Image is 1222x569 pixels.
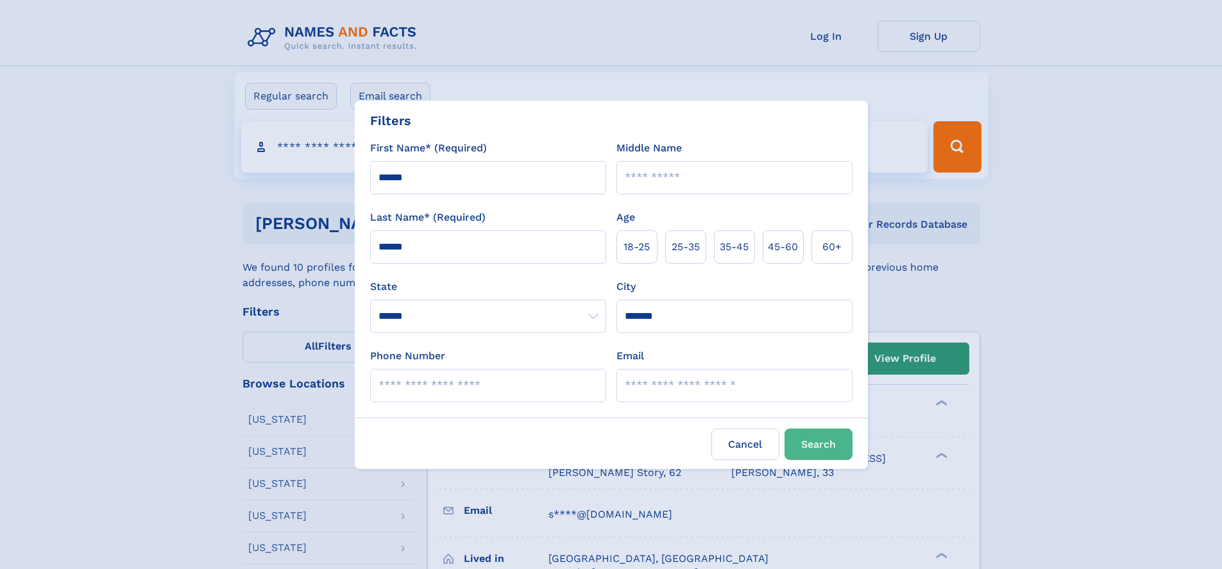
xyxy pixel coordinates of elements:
[616,210,635,225] label: Age
[624,239,650,255] span: 18‑25
[616,279,636,294] label: City
[616,140,682,156] label: Middle Name
[785,429,853,460] button: Search
[711,429,779,460] label: Cancel
[370,111,411,130] div: Filters
[768,239,798,255] span: 45‑60
[720,239,749,255] span: 35‑45
[370,279,606,294] label: State
[370,210,486,225] label: Last Name* (Required)
[370,140,487,156] label: First Name* (Required)
[822,239,842,255] span: 60+
[370,348,445,364] label: Phone Number
[672,239,700,255] span: 25‑35
[616,348,644,364] label: Email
